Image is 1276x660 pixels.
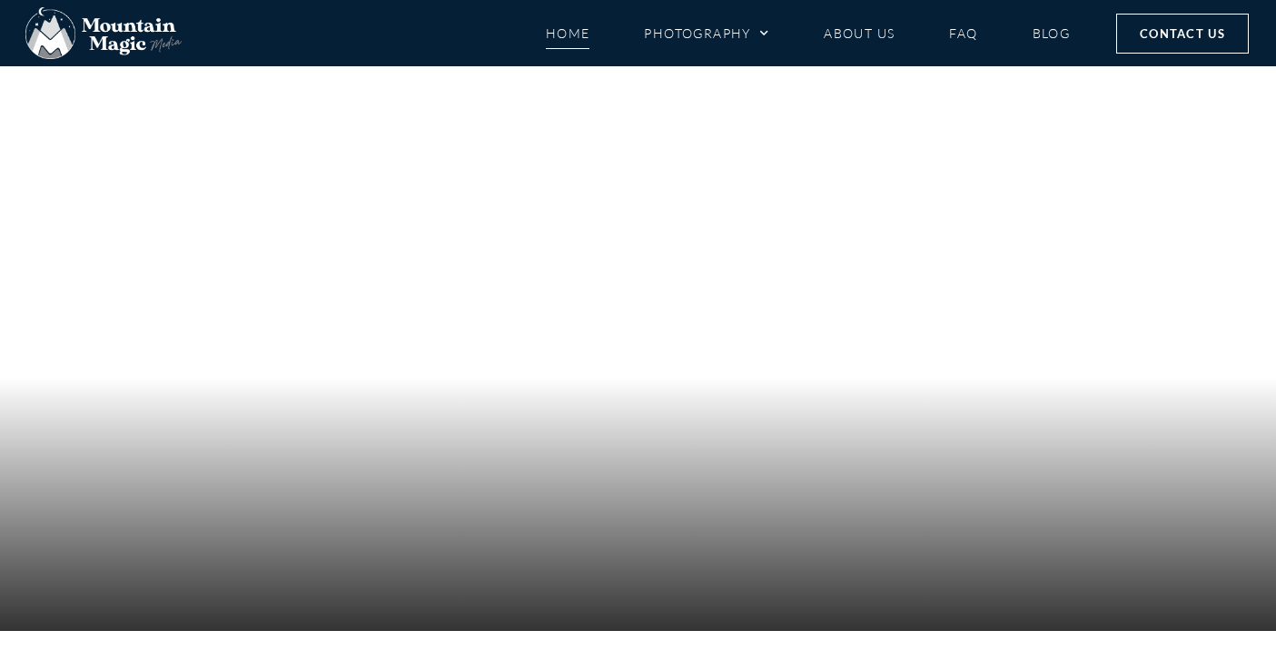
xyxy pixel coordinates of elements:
a: Home [546,17,590,49]
a: Blog [1033,17,1071,49]
a: Contact Us [1116,14,1249,54]
nav: Menu [546,17,1071,49]
a: Photography [644,17,769,49]
a: About Us [824,17,895,49]
img: Mountain Magic Media photography logo Crested Butte Photographer [25,7,182,60]
a: FAQ [949,17,977,49]
span: Contact Us [1140,24,1225,44]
